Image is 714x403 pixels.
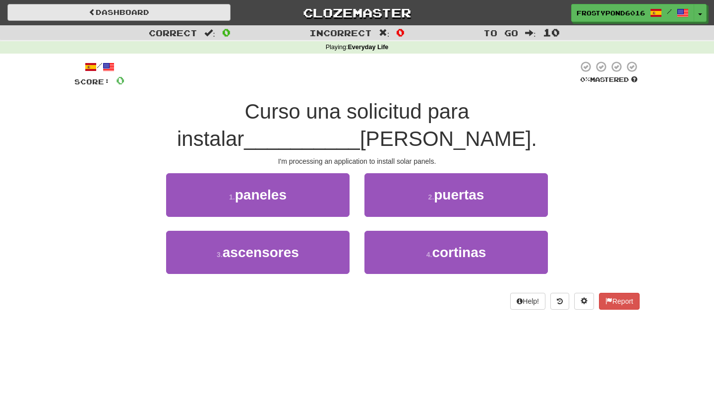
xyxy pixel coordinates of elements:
[245,4,469,21] a: Clozemaster
[223,245,299,260] span: ascensores
[74,61,124,73] div: /
[550,293,569,310] button: Round history (alt+y)
[360,127,537,150] span: [PERSON_NAME].
[483,28,518,38] span: To go
[510,293,545,310] button: Help!
[396,26,405,38] span: 0
[222,26,231,38] span: 0
[434,187,484,202] span: puertas
[217,251,223,259] small: 3 .
[149,28,197,38] span: Correct
[235,187,287,202] span: paneles
[599,293,640,310] button: Report
[229,193,235,201] small: 1 .
[364,231,548,274] button: 4.cortinas
[543,26,560,38] span: 10
[577,8,645,17] span: FrostyPond6016
[426,251,432,259] small: 4 .
[116,74,124,86] span: 0
[309,28,372,38] span: Incorrect
[74,77,110,86] span: Score:
[166,231,350,274] button: 3.ascensores
[244,127,360,150] span: __________
[580,75,590,83] span: 0 %
[74,156,640,166] div: I'm processing an application to install solar panels.
[432,245,486,260] span: cortinas
[525,29,536,37] span: :
[667,8,672,15] span: /
[177,100,470,150] span: Curso una solicitud para instalar
[571,4,694,22] a: FrostyPond6016 /
[204,29,215,37] span: :
[428,193,434,201] small: 2 .
[166,173,350,216] button: 1.paneles
[7,4,231,21] a: Dashboard
[348,44,388,51] strong: Everyday Life
[379,29,390,37] span: :
[364,173,548,216] button: 2.puertas
[578,75,640,84] div: Mastered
